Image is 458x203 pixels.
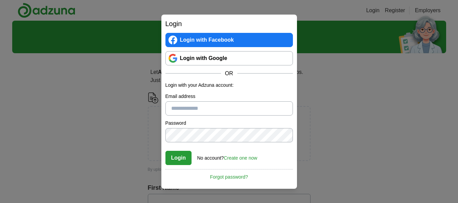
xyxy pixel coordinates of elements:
label: Email address [165,93,293,100]
a: Forgot password? [165,169,293,181]
span: OR [221,69,237,78]
p: Login with your Adzuna account: [165,82,293,89]
div: No account? [197,150,257,162]
a: Login with Google [165,51,293,65]
label: Password [165,120,293,127]
a: Create one now [224,155,257,161]
button: Login [165,151,192,165]
a: Login with Facebook [165,33,293,47]
h2: Login [165,19,293,29]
